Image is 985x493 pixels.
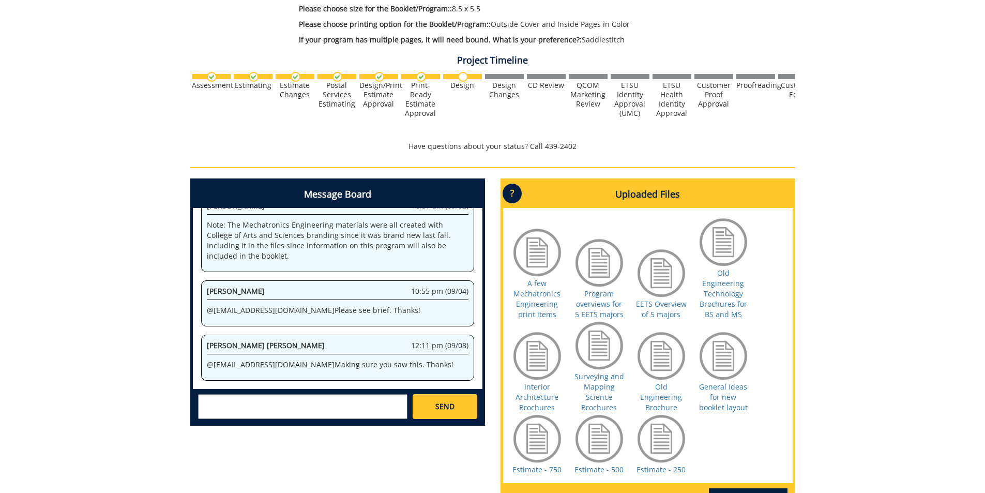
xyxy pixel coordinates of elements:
a: A few Mechatronics Engineering print items [513,278,560,319]
span: 10:55 pm (09/04) [411,286,468,296]
div: Customer Proof Approval [694,81,733,109]
div: Estimate Changes [276,81,314,99]
img: no [458,72,468,82]
div: Design Changes [485,81,524,99]
a: Estimate - 250 [637,465,686,474]
p: Outside Cover and Inside Pages in Color [299,19,704,29]
img: checkmark [332,72,342,82]
div: Customer Edits [778,81,817,99]
a: EETS Overview of 5 majors [636,299,687,319]
span: [PERSON_NAME] [207,286,265,296]
a: Estimate - 500 [574,465,624,474]
p: Note: The Mechatronics Engineering materials were all created with College of Arts and Sciences b... [207,220,468,261]
div: Design/Print Estimate Approval [359,81,398,109]
span: Please choose size for the Booklet/Program:: [299,4,452,13]
span: If your program has multiple pages, it will need bound. What is your preference?: [299,35,582,44]
p: Saddlestitch [299,35,704,45]
p: @ [EMAIL_ADDRESS][DOMAIN_NAME] Making sure you saw this. Thanks! [207,360,468,370]
span: Please choose printing option for the Booklet/Program:: [299,19,491,29]
div: Proofreading [736,81,775,90]
img: checkmark [416,72,426,82]
p: 8.5 x 5.5 [299,4,704,14]
a: Program overviews for 5 EETS majors [575,289,624,319]
div: Assessment [192,81,231,90]
span: SEND [435,401,454,412]
a: General Ideas for new booklet layout [699,382,748,412]
p: Have questions about your status? Call 439-2402 [190,141,795,152]
div: QCOM Marketing Review [569,81,608,109]
div: CD Review [527,81,566,90]
textarea: messageToSend [198,394,407,419]
div: ETSU Identity Approval (UMC) [611,81,649,118]
img: checkmark [374,72,384,82]
a: Old Engineering Brochure [640,382,682,412]
a: Estimate - 750 [512,465,562,474]
div: Design [443,81,482,90]
div: Print-Ready Estimate Approval [401,81,440,118]
div: Estimating [234,81,272,90]
p: ? [503,184,522,203]
img: checkmark [207,72,217,82]
img: checkmark [249,72,259,82]
h4: Uploaded Files [503,181,793,208]
h4: Project Timeline [190,55,795,66]
h4: Message Board [193,181,482,208]
div: ETSU Health Identity Approval [653,81,691,118]
div: Postal Services Estimating [317,81,356,109]
span: [PERSON_NAME] [PERSON_NAME] [207,340,325,350]
a: Old Engineering Technology Brochures for BS and MS [700,268,747,319]
span: 12:11 pm (09/08) [411,340,468,351]
a: Interior Architecture Brochures [516,382,558,412]
img: checkmark [291,72,300,82]
a: Surveying and Mapping Science Brochures [574,371,624,412]
p: @ [EMAIL_ADDRESS][DOMAIN_NAME] Please see brief. Thanks! [207,305,468,316]
a: SEND [413,394,477,419]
